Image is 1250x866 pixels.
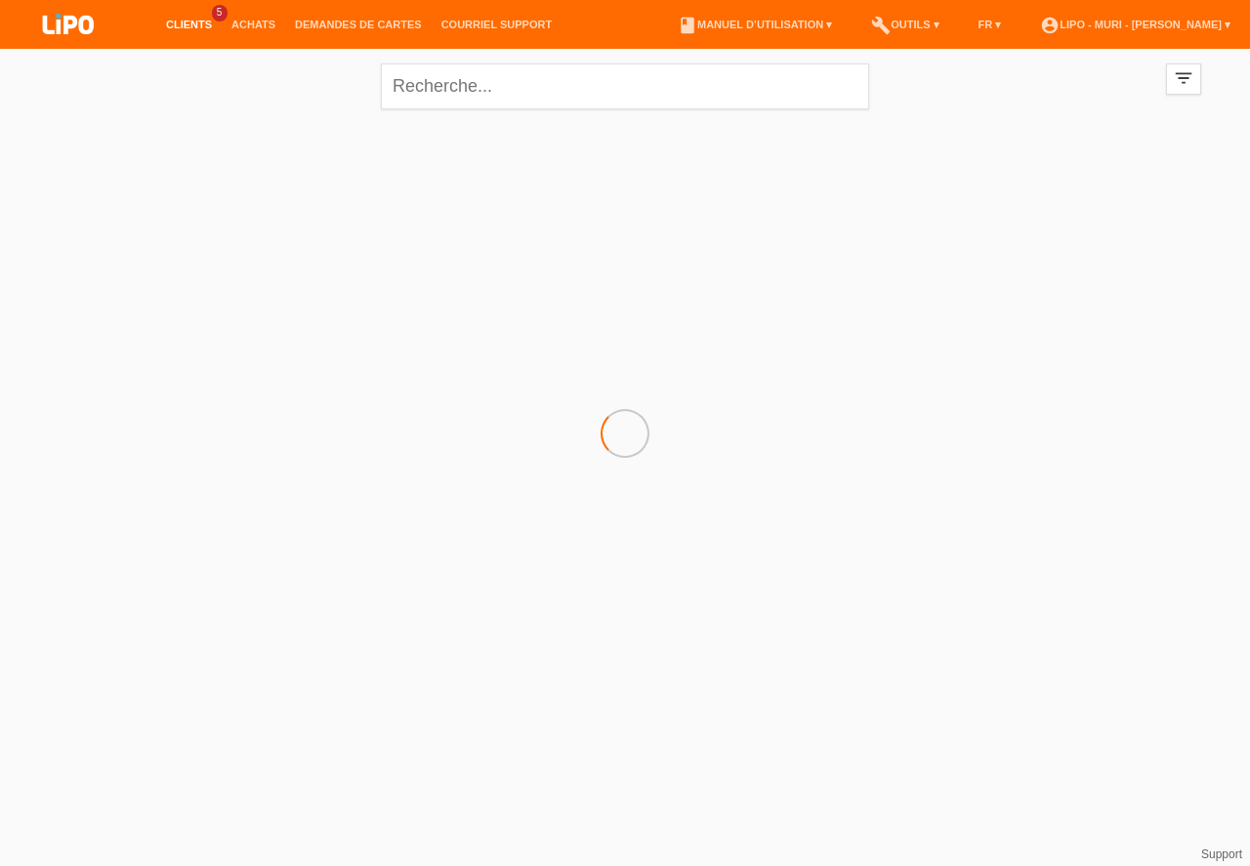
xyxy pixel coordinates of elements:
[1201,847,1242,861] a: Support
[1030,19,1240,30] a: account_circleLIPO - Muri - [PERSON_NAME] ▾
[969,19,1012,30] a: FR ▾
[861,19,948,30] a: buildOutils ▾
[668,19,842,30] a: bookManuel d’utilisation ▾
[1040,16,1060,35] i: account_circle
[381,63,869,109] input: Recherche...
[432,19,562,30] a: Courriel Support
[222,19,285,30] a: Achats
[156,19,222,30] a: Clients
[285,19,432,30] a: Demandes de cartes
[1173,67,1194,89] i: filter_list
[871,16,891,35] i: build
[212,5,228,21] span: 5
[20,40,117,55] a: LIPO pay
[678,16,697,35] i: book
